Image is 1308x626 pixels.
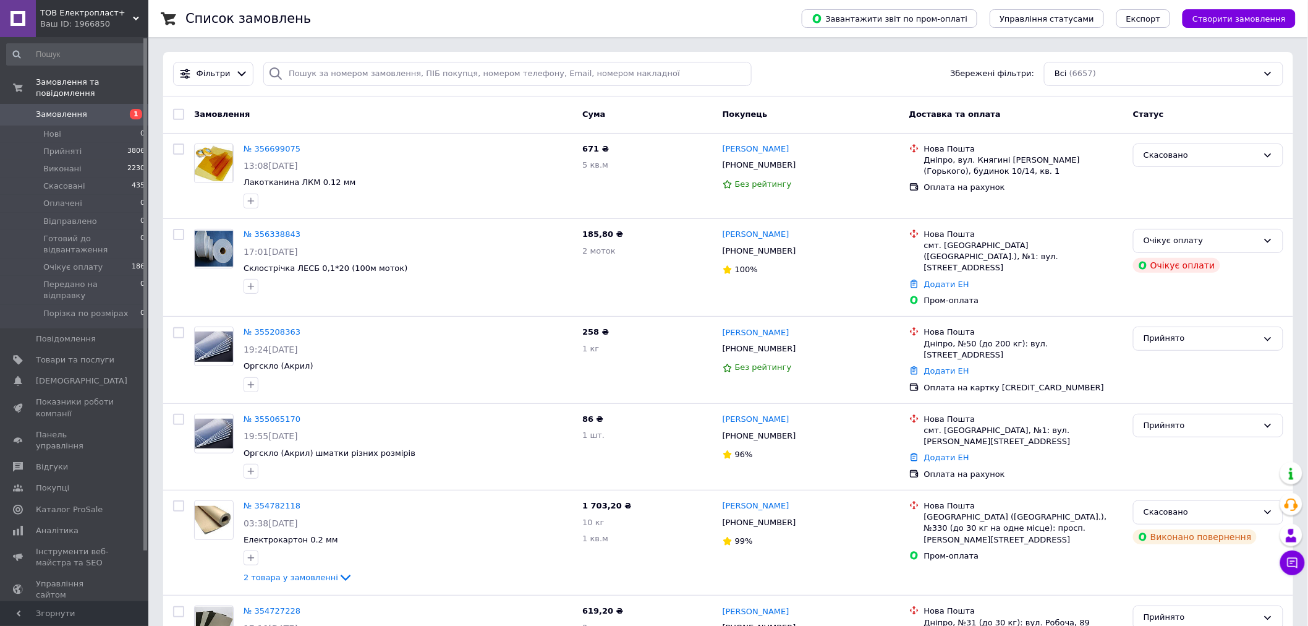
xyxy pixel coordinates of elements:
span: 2230 [127,163,145,174]
span: Очікує оплату [43,262,103,273]
span: Скасовані [43,181,85,192]
span: Оплачені [43,198,82,209]
div: Нова Пошта [924,327,1123,338]
span: Cума [582,109,605,119]
span: Передано на відправку [43,279,140,301]
a: Додати ЕН [924,453,969,462]
button: Чат з покупцем [1280,551,1305,575]
span: 86 ₴ [582,414,603,424]
a: Лакотканина ЛКМ 0.12 мм [244,178,356,187]
span: 5 кв.м [582,160,608,169]
span: Готовий до відвантаження [43,233,140,255]
span: 99% [735,536,753,546]
span: Управління статусами [1000,14,1094,24]
span: Товари та послуги [36,354,114,366]
img: Фото товару [195,506,233,534]
span: Панель управління [36,429,114,452]
a: № 356338843 [244,229,300,239]
span: Всі [1055,68,1067,80]
div: Нова Пошта [924,229,1123,240]
span: Завантажити звіт по пром-оплаті [812,13,967,24]
span: 0 [140,129,145,140]
span: 0 [140,279,145,301]
div: Скасовано [1144,506,1258,519]
span: 2 товара у замовленні [244,573,338,582]
img: Фото товару [195,419,233,448]
span: Замовлення та повідомлення [36,77,148,99]
div: Прийнято [1144,611,1258,624]
a: Фото товару [194,414,234,453]
a: [PERSON_NAME] [723,500,789,512]
span: 0 [140,308,145,319]
span: 1 кг [582,344,599,353]
a: [PERSON_NAME] [723,414,789,426]
span: ТОВ Електропласт+ [40,7,133,19]
span: Покупці [36,482,69,494]
div: Дніпро, №50 (до 200 кг): вул. [STREET_ADDRESS] [924,338,1123,361]
div: смт. [GEOGRAPHIC_DATA] ([GEOGRAPHIC_DATA].), №1: вул. [STREET_ADDRESS] [924,240,1123,274]
span: 10 кг [582,518,604,527]
div: Прийнято [1144,419,1258,432]
button: Завантажити звіт по пром-оплаті [802,9,977,28]
a: Фото товару [194,229,234,268]
a: [PERSON_NAME] [723,144,789,155]
a: [PERSON_NAME] [723,229,789,241]
span: 100% [735,265,758,274]
button: Створити замовлення [1183,9,1296,28]
span: Фільтри [197,68,231,80]
span: 17:01[DATE] [244,247,298,257]
a: № 356699075 [244,144,300,153]
div: Виконано повернення [1133,530,1257,544]
a: № 354782118 [244,501,300,510]
span: 2 моток [582,246,616,255]
div: Нова Пошта [924,414,1123,425]
span: Показники роботи компанії [36,397,114,419]
div: Оплата на рахунок [924,182,1123,193]
a: Склострічка ЛЕСБ 0,1*20 (100м моток) [244,264,407,273]
span: 0 [140,233,145,255]
span: Порізка по розмірах [43,308,129,319]
span: 96% [735,450,753,459]
span: Замовлення [36,109,87,120]
div: Оплата на картку [CREDIT_CARD_NUMBER] [924,382,1123,393]
a: Електрокартон 0.2 мм [244,535,338,544]
span: 1 703,20 ₴ [582,501,631,510]
a: Оргскло (Акрил) [244,361,313,371]
div: Пром-оплата [924,551,1123,562]
button: Експорт [1116,9,1171,28]
span: Каталог ProSale [36,504,103,515]
input: Пошук [6,43,146,66]
span: Статус [1133,109,1164,119]
div: [PHONE_NUMBER] [720,341,799,357]
span: Експорт [1126,14,1161,24]
a: № 355208363 [244,327,300,337]
span: 0 [140,216,145,227]
div: Прийнято [1144,332,1258,345]
img: Фото товару [195,231,233,267]
span: 1 кв.м [582,534,608,543]
a: Оргскло (Акрил) шматки різних розмірів [244,448,415,458]
span: (6657) [1069,69,1096,78]
span: Прийняті [43,146,82,157]
span: 435 [132,181,145,192]
div: [GEOGRAPHIC_DATA] ([GEOGRAPHIC_DATA].), №330 (до 30 кг на одне місце): просп. [PERSON_NAME][STREE... [924,512,1123,546]
a: [PERSON_NAME] [723,606,789,618]
a: Фото товару [194,500,234,540]
span: Управління сайтом [36,578,114,601]
a: [PERSON_NAME] [723,327,789,339]
span: Створити замовлення [1192,14,1286,24]
a: Створити замовлення [1170,14,1296,23]
a: Додати ЕН [924,280,969,289]
span: 3806 [127,146,145,157]
span: Відгуки [36,461,68,473]
a: Фото товару [194,327,234,366]
span: Інструменти веб-майстра та SEO [36,546,114,568]
span: Повідомлення [36,333,96,345]
span: Без рейтингу [735,179,792,189]
span: Відправлено [43,216,97,227]
span: 19:24[DATE] [244,345,298,354]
